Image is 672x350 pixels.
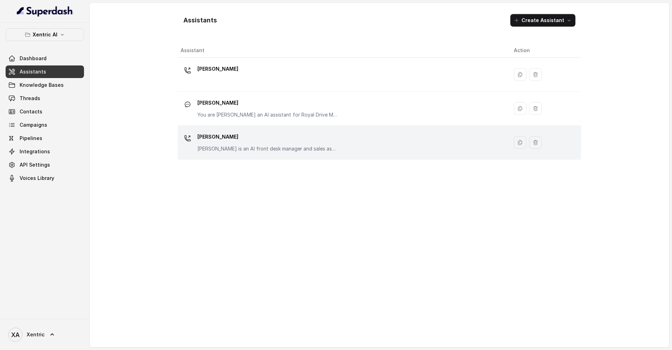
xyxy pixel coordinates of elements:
[17,6,73,17] img: light.svg
[6,132,84,145] a: Pipelines
[197,63,238,75] p: [PERSON_NAME]
[6,119,84,131] a: Campaigns
[197,131,337,142] p: [PERSON_NAME]
[6,172,84,184] a: Voices Library
[20,148,50,155] span: Integrations
[20,135,42,142] span: Pipelines
[510,14,575,27] button: Create Assistant
[508,43,581,58] th: Action
[20,82,64,89] span: Knowledge Bases
[20,68,46,75] span: Assistants
[20,175,54,182] span: Voices Library
[33,30,57,39] p: Xentric AI
[6,159,84,171] a: API Settings
[6,145,84,158] a: Integrations
[20,108,42,115] span: Contacts
[197,145,337,152] p: [PERSON_NAME] is an AI front desk manager and sales assistant for a used car dealership, greeting...
[183,15,217,26] h1: Assistants
[6,325,84,344] a: Xentric
[27,331,44,338] span: Xentric
[20,161,50,168] span: API Settings
[6,79,84,91] a: Knowledge Bases
[6,52,84,65] a: Dashboard
[6,92,84,105] a: Threads
[6,28,84,41] button: Xentric AI
[20,55,47,62] span: Dashboard
[6,105,84,118] a: Contacts
[197,97,337,108] p: [PERSON_NAME]
[178,43,508,58] th: Assistant
[20,95,40,102] span: Threads
[11,331,20,338] text: XA
[6,65,84,78] a: Assistants
[197,111,337,118] p: You are [PERSON_NAME] an AI assistant for Royal Drive Motors an used car dealership
[20,121,47,128] span: Campaigns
